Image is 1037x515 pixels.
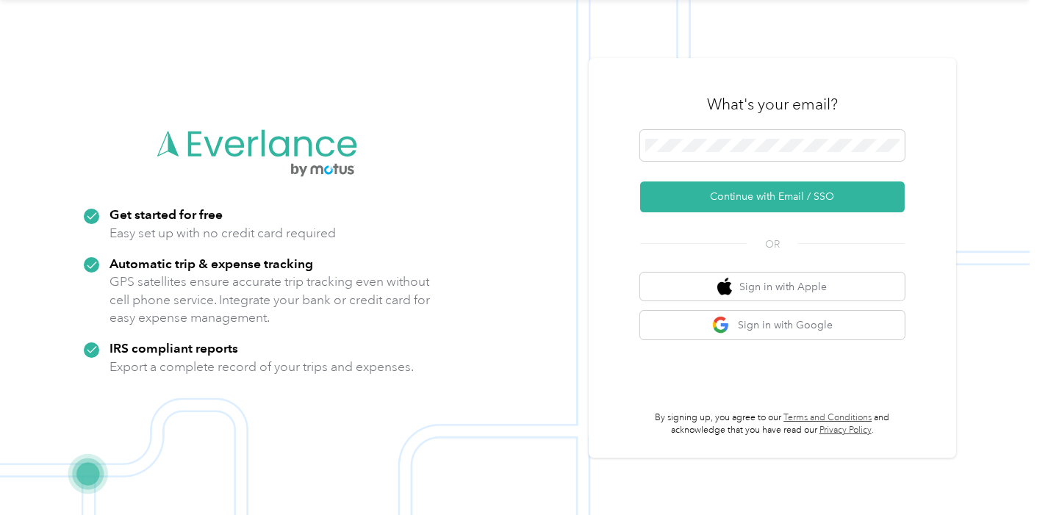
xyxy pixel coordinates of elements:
[640,411,905,437] p: By signing up, you agree to our and acknowledge that you have read our .
[707,94,838,115] h3: What's your email?
[712,316,731,334] img: google logo
[640,311,905,339] button: google logoSign in with Google
[110,273,431,327] p: GPS satellites ensure accurate trip tracking even without cell phone service. Integrate your bank...
[110,340,238,356] strong: IRS compliant reports
[110,358,414,376] p: Export a complete record of your trips and expenses.
[640,273,905,301] button: apple logoSign in with Apple
[747,237,798,252] span: OR
[110,206,223,222] strong: Get started for free
[640,181,905,212] button: Continue with Email / SSO
[110,224,336,242] p: Easy set up with no credit card required
[819,425,872,436] a: Privacy Policy
[110,256,313,271] strong: Automatic trip & expense tracking
[783,412,872,423] a: Terms and Conditions
[717,278,732,296] img: apple logo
